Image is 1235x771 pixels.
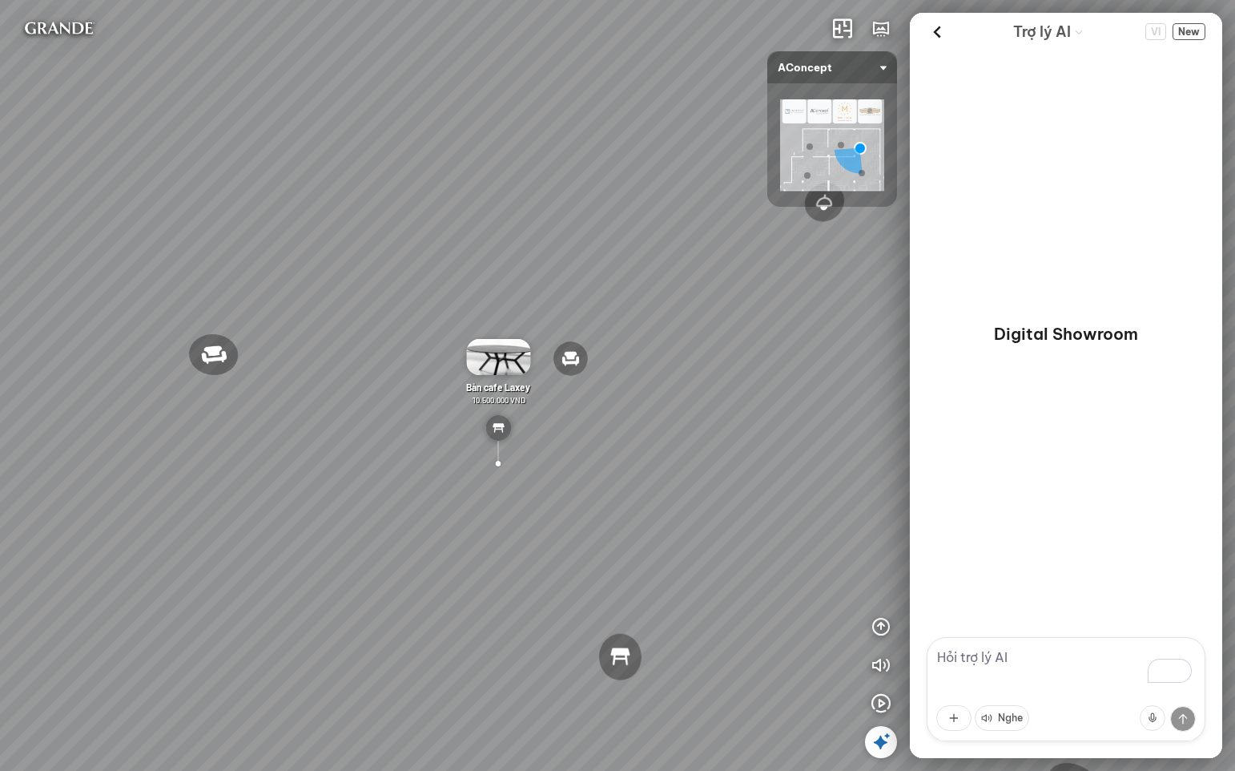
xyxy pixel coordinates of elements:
span: 10.500.000 VND [472,395,525,405]
span: Bàn cafe Laxey [466,381,530,393]
span: AConcept [778,51,887,83]
button: New Chat [1173,23,1205,40]
div: AI Guide options [1013,19,1084,44]
button: Change language [1145,23,1166,40]
textarea: To enrich screen reader interactions, please activate Accessibility in Grammarly extension settings [927,637,1205,741]
span: VI [1145,23,1166,40]
img: logo [13,13,105,45]
p: Digital Showroom [994,323,1138,345]
img: B_n_cafe_Laxey_4XGWNAEYRY6G.gif [466,339,530,375]
span: Trợ lý AI [1013,21,1071,43]
img: AConcept_CTMHTJT2R6E4.png [780,99,884,191]
span: New [1173,23,1205,40]
img: table_YREKD739JCN6.svg [485,415,511,441]
button: Nghe [975,705,1029,731]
